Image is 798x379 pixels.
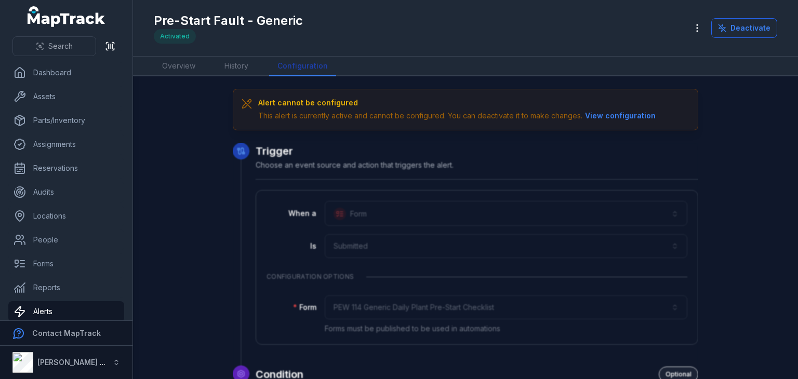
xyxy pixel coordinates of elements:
[8,86,124,107] a: Assets
[154,57,204,76] a: Overview
[8,206,124,226] a: Locations
[8,158,124,179] a: Reservations
[258,110,658,121] div: This alert is currently active and cannot be configured. You can deactivate it to make changes.
[258,98,658,108] h3: Alert cannot be configured
[8,62,124,83] a: Dashboard
[8,182,124,202] a: Audits
[216,57,257,76] a: History
[269,57,336,76] a: Configuration
[582,110,658,121] button: View configuration
[8,134,124,155] a: Assignments
[32,329,101,337] strong: Contact MapTrack
[8,277,124,298] a: Reports
[12,36,96,56] button: Search
[154,12,303,29] h1: Pre-Start Fault - Generic
[48,41,73,51] span: Search
[8,110,124,131] a: Parts/Inventory
[154,29,196,44] div: Activated
[37,358,123,367] strong: [PERSON_NAME] Group
[8,229,124,250] a: People
[711,18,777,38] button: Deactivate
[28,6,105,27] a: MapTrack
[8,253,124,274] a: Forms
[8,301,124,322] a: Alerts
